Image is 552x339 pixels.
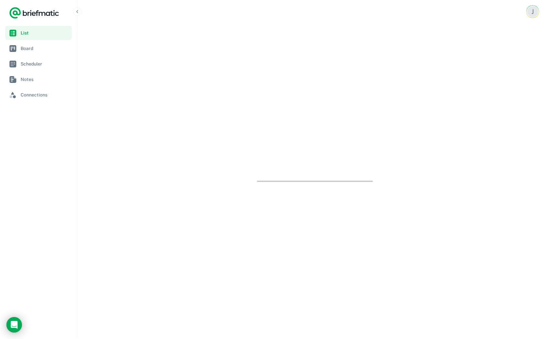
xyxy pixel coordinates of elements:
[21,45,69,52] span: Board
[526,5,539,18] button: Account button
[21,29,69,36] span: List
[5,57,72,71] a: Scheduler
[527,6,538,17] div: J
[5,41,72,55] a: Board
[5,26,72,40] a: List
[5,88,72,102] a: Connections
[21,60,69,67] span: Scheduler
[9,6,59,19] a: Logo
[5,72,72,86] a: Notes
[21,76,69,83] span: Notes
[6,317,22,333] div: Load Chat
[21,91,69,98] span: Connections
